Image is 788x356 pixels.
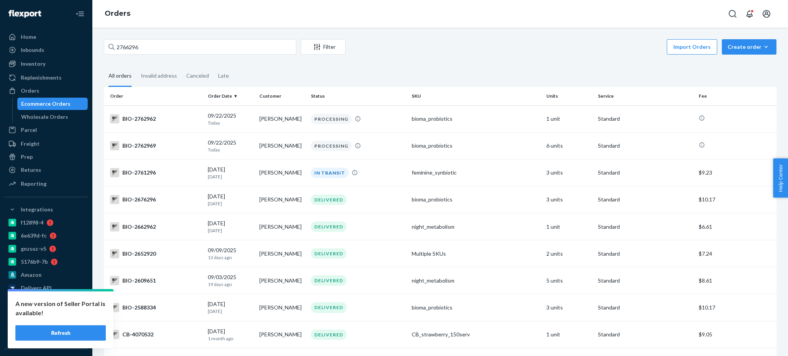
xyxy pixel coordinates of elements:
[412,169,540,176] div: feminine_synbiotic
[5,44,88,56] a: Inbounds
[409,87,543,105] th: SKU
[21,219,43,226] div: f12898-4
[208,200,253,207] p: [DATE]
[5,58,88,70] a: Inventory
[208,273,253,288] div: 09/03/2025
[5,269,88,281] a: Amazon
[5,151,88,163] a: Prep
[110,114,202,123] div: BIO-2762962
[5,216,88,229] a: f12898-4
[8,10,41,18] img: Flexport logo
[104,87,205,105] th: Order
[21,153,33,161] div: Prep
[256,159,308,186] td: [PERSON_NAME]
[110,141,202,150] div: BIO-2762969
[110,249,202,258] div: BIO-2652920
[208,120,253,126] p: Today
[21,113,68,121] div: Wholesale Orders
[208,254,253,261] p: 13 days ago
[15,325,106,341] button: Refresh
[311,248,347,259] div: DELIVERED
[208,246,253,261] div: 09/09/2025
[742,6,757,22] button: Open notifications
[110,222,202,231] div: BIO-2662962
[208,308,253,314] p: [DATE]
[598,277,693,284] p: Standard
[208,300,253,314] div: [DATE]
[21,126,37,134] div: Parcel
[5,138,88,150] a: Freight
[543,87,595,105] th: Units
[21,271,42,279] div: Amazon
[696,213,776,240] td: $6.61
[5,282,88,294] a: Deliverr API
[412,196,540,203] div: bioma_probiotics
[598,169,693,176] p: Standard
[308,87,409,105] th: Status
[256,321,308,348] td: [PERSON_NAME]
[543,240,595,267] td: 2 units
[595,87,696,105] th: Service
[256,132,308,159] td: [PERSON_NAME]
[301,43,345,51] div: Filter
[72,6,88,22] button: Close Navigation
[311,168,349,178] div: IN TRANSIT
[301,39,346,55] button: Filter
[21,87,39,95] div: Orders
[17,98,88,110] a: Ecommerce Orders
[256,267,308,294] td: [PERSON_NAME]
[109,66,132,87] div: All orders
[543,213,595,240] td: 1 unit
[21,46,44,54] div: Inbounds
[186,66,209,86] div: Canceled
[21,60,45,68] div: Inventory
[412,115,540,123] div: bioma_probiotics
[311,275,347,286] div: DELIVERED
[409,240,543,267] td: Multiple SKUs
[256,105,308,132] td: [PERSON_NAME]
[208,220,253,234] div: [DATE]
[5,164,88,176] a: Returns
[543,186,595,213] td: 3 units
[5,308,88,320] a: a76299-82
[21,232,47,240] div: 6e639d-fc
[696,87,776,105] th: Fee
[412,277,540,284] div: night_metabolism
[256,186,308,213] td: [PERSON_NAME]
[412,142,540,150] div: bioma_probiotics
[259,93,305,99] div: Customer
[17,111,88,123] a: Wholesale Orders
[773,158,788,198] button: Help Center
[208,173,253,180] p: [DATE]
[208,139,253,153] div: 09/22/2025
[728,43,771,51] div: Create order
[696,267,776,294] td: $8.61
[543,267,595,294] td: 5 units
[208,328,253,342] div: [DATE]
[696,186,776,213] td: $10.17
[5,178,88,190] a: Reporting
[311,195,347,205] div: DELIVERED
[543,294,595,321] td: 3 units
[98,3,137,25] ol: breadcrumbs
[21,140,40,148] div: Freight
[21,206,53,213] div: Integrations
[104,39,296,55] input: Search orders
[110,195,202,204] div: BIO-2676296
[598,196,693,203] p: Standard
[21,100,70,108] div: Ecommerce Orders
[311,114,352,124] div: PROCESSING
[21,33,36,41] div: Home
[5,124,88,136] a: Parcel
[5,336,88,346] a: Add Integration
[598,115,693,123] p: Standard
[208,166,253,180] div: [DATE]
[311,141,352,151] div: PROCESSING
[543,159,595,186] td: 3 units
[543,105,595,132] td: 1 unit
[598,250,693,258] p: Standard
[598,304,693,311] p: Standard
[21,245,46,253] div: gnzsuz-v5
[110,168,202,177] div: BIO-2761296
[21,258,48,266] div: 5176b9-7b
